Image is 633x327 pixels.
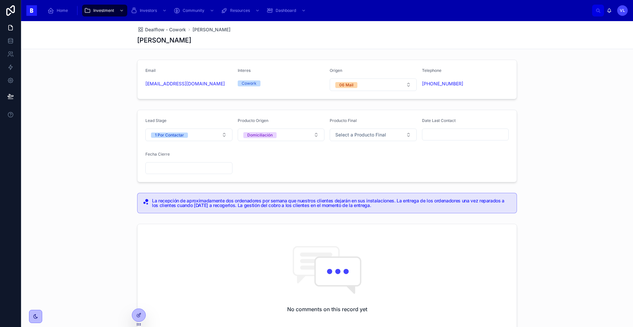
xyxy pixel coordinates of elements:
span: Lead Stage [145,118,166,123]
button: Select Button [330,78,417,91]
span: Dashboard [276,8,296,13]
a: Resources [219,5,263,16]
span: Select a Producto Final [335,132,386,138]
span: Investors [140,8,157,13]
button: Select Button [238,129,325,141]
span: Community [183,8,204,13]
a: [PHONE_NUMBER] [422,80,463,87]
span: VL [620,8,625,13]
span: Producto Final [330,118,357,123]
h2: No comments on this record yet [287,305,367,313]
div: scrollable content [42,3,592,18]
span: Investment [93,8,114,13]
a: Investment [82,5,127,16]
button: Unselect I_06_MAIL [335,81,357,88]
a: Community [171,5,218,16]
div: Cowork [242,80,256,86]
a: [PERSON_NAME] [193,26,230,33]
img: App logo [26,5,37,16]
span: Interes [238,68,251,73]
a: Dashboard [264,5,309,16]
button: Select Button [145,129,232,141]
button: Select Button [330,129,417,141]
div: 06 Mail [339,82,353,88]
span: Origen [330,68,342,73]
a: Home [45,5,73,16]
span: Producto Origen [238,118,268,123]
div: 1 Por Contactar [155,133,184,138]
h1: [PERSON_NAME] [137,36,191,45]
span: Email [145,68,156,73]
a: Investors [129,5,170,16]
span: Resources [230,8,250,13]
span: Date Last Contact [422,118,456,123]
div: Domiciliación [247,132,273,138]
h5: La recepción de aproximadamente dos ordenadores por semana que nuestros clientes dejarán en sus i... [152,198,511,208]
span: Fecha Cierre [145,152,170,157]
a: Dealflow - Cowork [137,26,186,33]
a: [EMAIL_ADDRESS][DOMAIN_NAME] [145,80,225,87]
span: Home [57,8,68,13]
span: Telephone [422,68,441,73]
span: Dealflow - Cowork [145,26,186,33]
